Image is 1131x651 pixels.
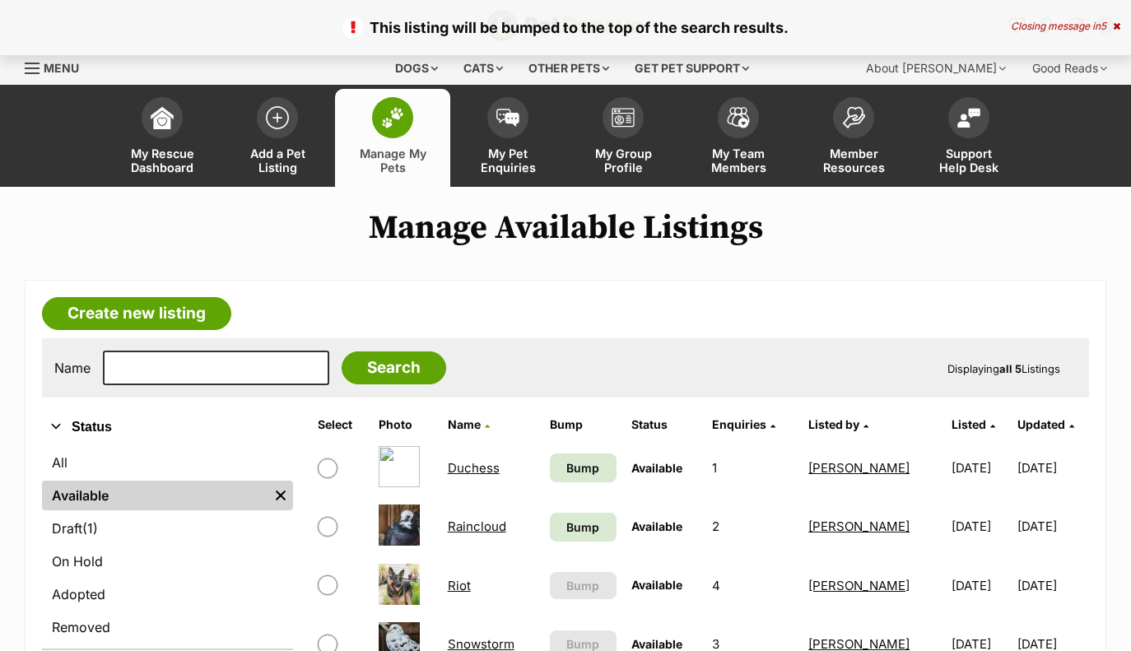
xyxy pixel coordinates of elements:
span: Bump [566,577,599,594]
a: My Team Members [681,89,796,187]
span: Available [631,578,682,592]
a: Updated [1017,417,1074,431]
span: 5 [1101,20,1106,32]
a: Name [448,417,490,431]
img: group-profile-icon-3fa3cf56718a62981997c0bc7e787c4b2cf8bcc04b72c1350f741eb67cf2f40e.svg [612,108,635,128]
div: Good Reads [1021,52,1119,85]
td: [DATE] [945,557,1015,614]
a: Create new listing [42,297,231,330]
a: Available [42,481,268,510]
span: Updated [1017,417,1065,431]
a: Manage My Pets [335,89,450,187]
div: Cats [452,52,514,85]
span: Listed [952,417,986,431]
div: Status [42,444,293,649]
a: Adopted [42,579,293,609]
th: Status [625,412,705,438]
a: [PERSON_NAME] [808,460,910,476]
span: Name [448,417,481,431]
img: dashboard-icon-eb2f2d2d3e046f16d808141f083e7271f6b2e854fb5c12c21221c1fb7104beca.svg [151,106,174,129]
span: Member Resources [817,146,891,174]
a: Bump [550,453,617,482]
label: Name [54,360,91,375]
a: My Pet Enquiries [450,89,565,187]
span: Available [631,637,682,651]
span: My Group Profile [586,146,660,174]
span: translation missing: en.admin.listings.index.attributes.enquiries [712,417,766,431]
a: Listed [952,417,995,431]
div: Closing message in [1011,21,1120,32]
div: About [PERSON_NAME] [854,52,1017,85]
td: [DATE] [945,439,1015,496]
strong: all 5 [999,362,1022,375]
a: My Rescue Dashboard [105,89,220,187]
img: team-members-icon-5396bd8760b3fe7c0b43da4ab00e1e3bb1a5d9ba89233759b79545d2d3fc5d0d.svg [727,107,750,128]
img: add-pet-listing-icon-0afa8454b4691262ce3f59096e99ab1cd57d4a30225e0717b998d2c9b9846f56.svg [266,106,289,129]
a: Listed by [808,417,868,431]
a: Raincloud [448,518,506,534]
span: Menu [44,61,79,75]
button: Bump [550,572,617,599]
img: pet-enquiries-icon-7e3ad2cf08bfb03b45e93fb7055b45f3efa6380592205ae92323e6603595dc1f.svg [496,109,519,127]
span: (1) [82,518,98,538]
a: Riot [448,578,471,593]
a: Bump [550,513,617,542]
th: Photo [372,412,440,438]
div: Other pets [517,52,621,85]
span: Available [631,519,682,533]
span: Displaying Listings [947,362,1060,375]
a: On Hold [42,546,293,576]
a: Support Help Desk [911,89,1026,187]
a: All [42,448,293,477]
td: [DATE] [1017,498,1087,555]
a: Enquiries [712,417,775,431]
button: Status [42,416,293,438]
span: Support Help Desk [932,146,1006,174]
p: This listing will be bumped to the top of the search results. [16,16,1115,39]
td: 1 [705,439,800,496]
a: Draft [42,514,293,543]
a: My Group Profile [565,89,681,187]
th: Select [311,412,370,438]
span: Manage My Pets [356,146,430,174]
div: Dogs [384,52,449,85]
input: Search [342,351,446,384]
a: Duchess [448,460,500,476]
a: Removed [42,612,293,642]
td: [DATE] [945,498,1015,555]
img: help-desk-icon-fdf02630f3aa405de69fd3d07c3f3aa587a6932b1a1747fa1d2bba05be0121f9.svg [957,108,980,128]
td: [DATE] [1017,439,1087,496]
span: My Team Members [701,146,775,174]
img: member-resources-icon-8e73f808a243e03378d46382f2149f9095a855e16c252ad45f914b54edf8863c.svg [842,106,865,128]
span: Bump [566,459,599,477]
span: My Rescue Dashboard [125,146,199,174]
span: My Pet Enquiries [471,146,545,174]
a: [PERSON_NAME] [808,578,910,593]
td: 4 [705,557,800,614]
img: manage-my-pets-icon-02211641906a0b7f246fdf0571729dbe1e7629f14944591b6c1af311fb30b64b.svg [381,107,404,128]
a: Menu [25,52,91,81]
a: [PERSON_NAME] [808,518,910,534]
span: Bump [566,518,599,536]
a: Remove filter [268,481,293,510]
span: Listed by [808,417,859,431]
th: Bump [543,412,623,438]
div: Get pet support [623,52,761,85]
a: Member Resources [796,89,911,187]
span: Add a Pet Listing [240,146,314,174]
td: [DATE] [1017,557,1087,614]
span: Available [631,461,682,475]
a: Add a Pet Listing [220,89,335,187]
td: 2 [705,498,800,555]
